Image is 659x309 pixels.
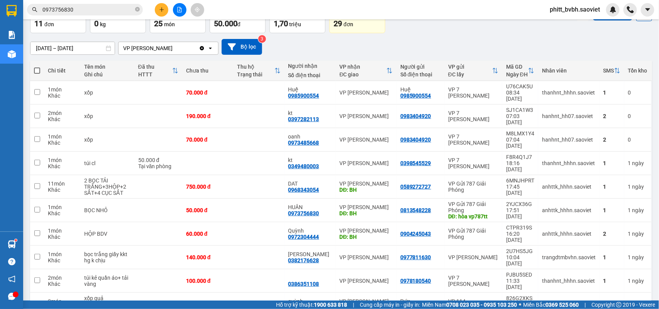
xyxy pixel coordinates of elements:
div: VP 7 [PERSON_NAME] [448,157,498,169]
div: DĐ: BH [339,234,392,240]
input: Selected VP Bảo Hà. [173,44,174,52]
input: Select a date range. [30,42,115,54]
span: món [164,21,175,27]
div: 0397282113 [288,116,319,122]
div: túi cl [84,160,130,166]
div: anhttk_hhhn.saoviet [542,231,596,237]
div: Khác [48,281,76,287]
span: triệu [289,21,301,27]
div: 1 [628,207,647,213]
div: VP Gửi 787 Giải Phóng [448,201,498,213]
div: 1 [628,254,647,260]
div: VP [PERSON_NAME] [339,228,392,234]
div: 0382176628 [288,257,319,263]
span: close-circle [135,7,140,12]
div: 50.000 đ [186,207,229,213]
span: ngày [632,184,644,190]
div: Huệ [400,86,440,93]
div: 1 [628,231,647,237]
div: VP [PERSON_NAME] [339,181,392,187]
div: VP [PERSON_NAME] [339,254,392,260]
div: ĐC lấy [448,71,492,78]
div: thanhnt_hhhn.saoviet [542,160,596,166]
div: xốp [84,113,130,119]
button: file-add [173,3,186,17]
div: 1 [603,278,620,284]
span: plus [159,7,164,12]
div: U76CAK5U [506,83,534,89]
div: 16:20 [DATE] [506,231,534,243]
img: solution-icon [8,31,16,39]
div: 0985900554 [400,93,431,99]
div: Chưa thu [186,68,229,74]
div: 08:34 [DATE] [506,89,534,102]
div: VP nhận [339,64,386,70]
div: SJ1CA1W3 [506,107,534,113]
span: đ [237,21,241,27]
div: 0978180540 [400,278,431,284]
span: 50.000 [214,19,237,28]
img: phone-icon [627,6,634,13]
div: 1 món [48,228,76,234]
img: icon-new-feature [610,6,617,13]
span: Cung cấp máy in - giấy in: [360,301,420,309]
div: 0398545529 [400,160,431,166]
span: ngày [632,160,644,166]
div: 2 BỌC TẢI TRẮNG+3HỘP+2 SẮT+4 CỤC SẮT [84,177,130,196]
div: VP 7 [PERSON_NAME] [448,110,498,122]
div: Khác [48,210,76,216]
div: VP [PERSON_NAME] [339,137,392,143]
span: phitt_bvbh.saoviet [544,5,606,14]
div: 100.000 đ [186,278,229,284]
svg: open [207,45,213,51]
div: oanh [288,133,332,140]
span: 0 [94,19,98,28]
div: VP [PERSON_NAME] [339,204,392,210]
img: logo.jpg [4,6,43,45]
div: Trạng thái [237,71,274,78]
div: VP [PERSON_NAME] [339,298,392,304]
span: question-circle [8,258,15,265]
div: HUÂN [288,204,332,210]
div: 750.000 đ [186,184,229,190]
div: VP [PERSON_NAME] [448,254,498,260]
div: Thu hộ [237,64,274,70]
div: VP Gửi 787 Giải Phóng [448,181,498,193]
div: Đức [400,298,440,304]
th: Toggle SortBy [335,61,396,81]
div: 07:04 [DATE] [506,137,534,149]
div: DĐ: BH [339,210,392,216]
div: hg k chịu [84,257,130,263]
b: [DOMAIN_NAME] [103,6,186,19]
div: 70.000 đ [186,137,229,143]
div: DĐ: hòa vp787tt [448,213,498,220]
div: M8LMX1Y4 [506,130,534,137]
span: kg [100,21,106,27]
span: ngày [632,254,644,260]
div: Khác [48,140,76,146]
div: DĐ: BH [339,187,392,193]
div: VP [PERSON_NAME] [123,44,173,52]
div: Người gửi [400,64,440,70]
div: BỌC NHỎ [84,207,130,213]
div: kt [288,157,332,163]
div: xốp [84,89,130,96]
h2: Y84HJNBK [4,45,62,57]
span: aim [195,7,200,12]
div: 2 [603,137,620,143]
div: 1 [628,184,647,190]
svg: Clear value [199,45,205,51]
div: 0968343054 [288,187,319,193]
div: 17:51 [DATE] [506,207,534,220]
div: 1 [628,160,647,166]
span: | [584,301,586,309]
div: 0349480003 [288,163,319,169]
div: 0973485668 [288,140,319,146]
div: Quỳnh [288,228,332,234]
div: Tồn kho [628,68,647,74]
div: VP 7 [PERSON_NAME] [448,133,498,146]
div: xốp [84,137,130,143]
th: Toggle SortBy [600,61,624,81]
span: ⚪️ [519,303,521,306]
div: HTTT [138,71,172,78]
